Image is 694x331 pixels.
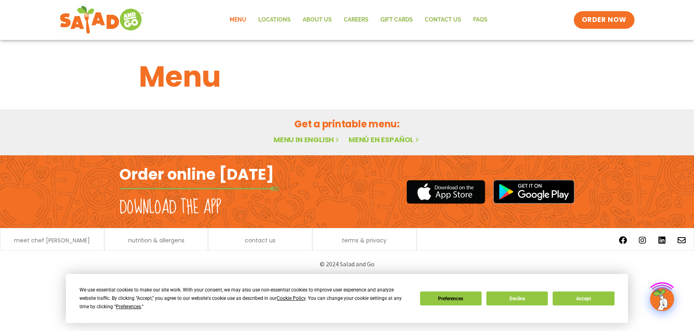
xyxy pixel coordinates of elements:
[342,238,387,243] a: terms & privacy
[245,238,276,243] a: contact us
[574,11,635,29] a: ORDER NOW
[139,117,555,131] h2: Get a printable menu:
[274,135,341,145] a: Menu in English
[406,179,485,205] img: appstore
[297,11,338,29] a: About Us
[493,180,575,204] img: google_play
[66,274,628,323] div: Cookie Consent Prompt
[420,291,482,305] button: Preferences
[119,196,221,219] h2: Download the app
[119,165,274,184] h2: Order online [DATE]
[252,11,297,29] a: Locations
[59,4,144,36] img: new-SAG-logo-768×292
[116,304,141,309] span: Preferences
[224,11,494,29] nav: Menu
[79,286,410,311] div: We use essential cookies to make our site work. With your consent, we may also use non-essential ...
[128,238,184,243] a: nutrition & allergens
[419,11,467,29] a: Contact Us
[224,11,252,29] a: Menu
[119,186,279,191] img: fork
[338,11,375,29] a: Careers
[553,291,614,305] button: Accept
[375,11,419,29] a: GIFT CARDS
[467,11,494,29] a: FAQs
[139,55,555,98] h1: Menu
[486,291,548,305] button: Decline
[582,15,627,25] span: ORDER NOW
[14,238,90,243] a: meet chef [PERSON_NAME]
[123,259,571,270] p: © 2024 Salad and Go
[277,295,305,301] span: Cookie Policy
[349,135,420,145] a: Menú en español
